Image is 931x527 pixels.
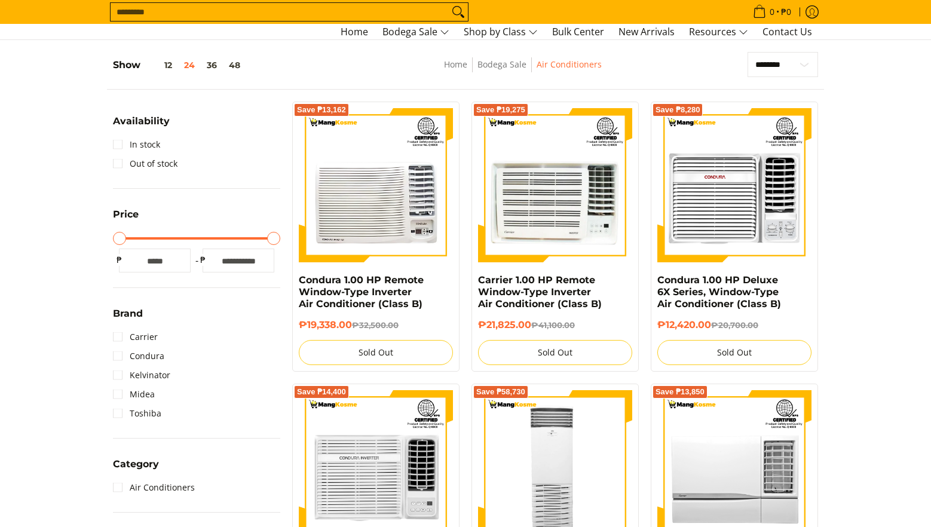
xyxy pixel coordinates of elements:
span: Bodega Sale [382,24,449,39]
del: ₱32,500.00 [352,320,399,330]
summary: Open [113,117,170,135]
button: Sold Out [478,340,632,365]
span: ₱0 [779,8,793,16]
span: • [749,5,795,19]
button: Sold Out [299,340,453,365]
span: Brand [113,309,143,318]
a: New Arrivals [612,24,681,39]
a: Carrier 1.00 HP Remote Window-Type Inverter Air Conditioner (Class B) [478,274,602,310]
a: Contact Us [757,24,818,39]
span: Save ₱14,400 [297,388,346,396]
img: Condura 1.00 HP Deluxe 6X Series, Window-Type Air Conditioner (Class B) [657,108,811,262]
span: Availability [113,117,170,126]
summary: Open [113,309,143,327]
a: Condura 1.00 HP Remote Window-Type Inverter Air Conditioner (Class B) [299,274,424,310]
a: Home [444,59,467,70]
summary: Open [113,459,159,478]
a: Out of stock [113,154,177,173]
button: 36 [201,60,223,70]
h6: ₱19,338.00 [299,319,453,331]
a: Carrier [113,327,158,347]
span: Price [113,210,139,219]
h6: ₱12,420.00 [657,319,811,331]
span: Category [113,459,159,469]
span: Save ₱13,850 [656,388,705,396]
del: ₱41,100.00 [531,320,575,330]
span: Save ₱19,275 [476,106,525,114]
button: Sold Out [657,340,811,365]
a: Toshiba [113,404,161,423]
summary: Open [113,210,139,228]
span: Save ₱8,280 [656,106,700,114]
span: ₱ [197,254,209,266]
a: Air Conditioners [537,59,602,70]
nav: Main Menu [125,24,818,39]
button: 24 [178,60,201,70]
img: Carrier 1.00 HP Remote Window-Type Inverter Air Conditioner (Class B) [478,108,632,262]
a: Home [335,24,374,39]
a: In stock [113,135,160,154]
nav: Breadcrumbs [357,57,689,84]
span: Shop by Class [464,24,538,39]
span: Save ₱58,730 [476,388,525,396]
h5: Show [113,59,246,71]
span: ₱ [113,254,125,266]
a: Bulk Center [546,24,610,39]
a: Condura 1.00 HP Deluxe 6X Series, Window-Type Air Conditioner (Class B) [657,274,781,310]
span: Contact Us [762,25,812,38]
span: 0 [768,8,776,16]
a: Air Conditioners [113,478,195,497]
a: Bodega Sale [376,24,455,39]
span: Home [341,25,368,38]
a: Condura [113,347,164,366]
span: Save ₱13,162 [297,106,346,114]
a: Resources [683,24,754,39]
a: Shop by Class [458,24,544,39]
span: Resources [689,24,748,39]
button: 12 [140,60,178,70]
del: ₱20,700.00 [711,320,758,330]
img: Condura 1.00 HP Remote Window-Type Inverter Air Conditioner (Class B) [299,108,453,262]
a: Bodega Sale [477,59,526,70]
a: Kelvinator [113,366,170,385]
span: New Arrivals [618,25,675,38]
button: 48 [223,60,246,70]
span: Bulk Center [552,25,604,38]
a: Midea [113,385,155,404]
h6: ₱21,825.00 [478,319,632,331]
button: Search [449,3,468,21]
